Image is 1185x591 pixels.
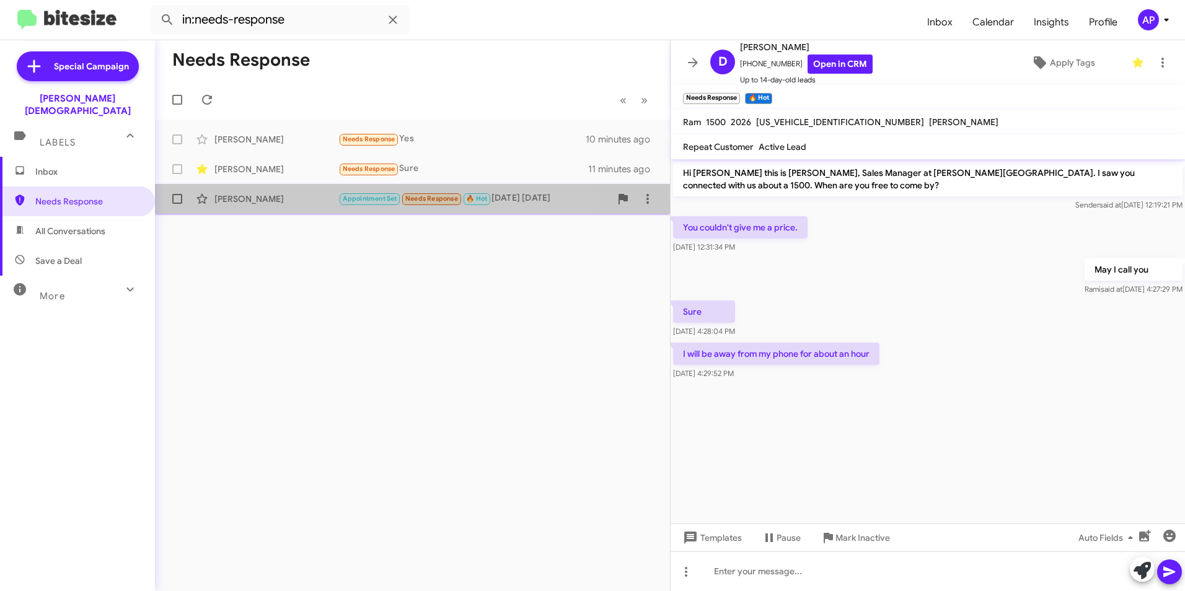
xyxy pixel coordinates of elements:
[683,116,701,128] span: Ram
[214,193,338,205] div: [PERSON_NAME]
[1050,51,1095,74] span: Apply Tags
[1099,200,1121,209] span: said at
[172,50,310,70] h1: Needs Response
[740,74,873,86] span: Up to 14-day-old leads
[214,133,338,146] div: [PERSON_NAME]
[338,132,586,146] div: Yes
[588,163,660,175] div: 11 minutes ago
[745,93,772,104] small: 🔥 Hot
[1085,258,1183,281] p: May I call you
[756,116,924,128] span: [US_VEHICLE_IDENTIFICATION_NUMBER]
[586,133,660,146] div: 10 minutes ago
[612,87,634,113] button: Previous
[1101,284,1122,294] span: said at
[673,326,735,336] span: [DATE] 4:28:04 PM
[759,141,806,152] span: Active Lead
[1127,9,1171,30] button: AP
[1138,9,1159,30] div: AP
[917,4,963,40] a: Inbox
[620,92,627,108] span: «
[40,137,76,148] span: Labels
[777,527,801,549] span: Pause
[343,195,397,203] span: Appointment Set
[17,51,139,81] a: Special Campaign
[1078,527,1138,549] span: Auto Fields
[671,527,752,549] button: Templates
[613,87,655,113] nav: Page navigation example
[1085,284,1183,294] span: Rami [DATE] 4:27:29 PM
[40,291,65,302] span: More
[35,195,141,208] span: Needs Response
[150,5,410,35] input: Search
[673,242,735,252] span: [DATE] 12:31:34 PM
[1068,527,1148,549] button: Auto Fields
[641,92,648,108] span: »
[835,527,890,549] span: Mark Inactive
[1024,4,1079,40] a: Insights
[405,195,458,203] span: Needs Response
[673,300,735,323] p: Sure
[343,135,395,143] span: Needs Response
[929,116,998,128] span: [PERSON_NAME]
[54,60,129,72] span: Special Campaign
[1079,4,1127,40] a: Profile
[731,116,751,128] span: 2026
[35,255,82,267] span: Save a Deal
[811,527,900,549] button: Mark Inactive
[673,162,1183,196] p: Hi [PERSON_NAME] this is [PERSON_NAME], Sales Manager at [PERSON_NAME][GEOGRAPHIC_DATA]. I saw yo...
[808,55,873,74] a: Open in CRM
[1075,200,1183,209] span: Sender [DATE] 12:19:21 PM
[740,55,873,74] span: [PHONE_NUMBER]
[706,116,726,128] span: 1500
[673,369,734,378] span: [DATE] 4:29:52 PM
[752,527,811,549] button: Pause
[35,225,105,237] span: All Conversations
[466,195,487,203] span: 🔥 Hot
[35,165,141,178] span: Inbox
[673,343,879,365] p: I will be away from my phone for about an hour
[338,162,588,176] div: Sure
[1000,51,1126,74] button: Apply Tags
[683,141,754,152] span: Repeat Customer
[718,52,728,72] span: D
[214,163,338,175] div: [PERSON_NAME]
[633,87,655,113] button: Next
[963,4,1024,40] a: Calendar
[683,93,740,104] small: Needs Response
[343,165,395,173] span: Needs Response
[338,191,610,206] div: [DATE] [DATE]
[673,216,808,239] p: You couldn't give me a price.
[681,527,742,549] span: Templates
[740,40,873,55] span: [PERSON_NAME]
